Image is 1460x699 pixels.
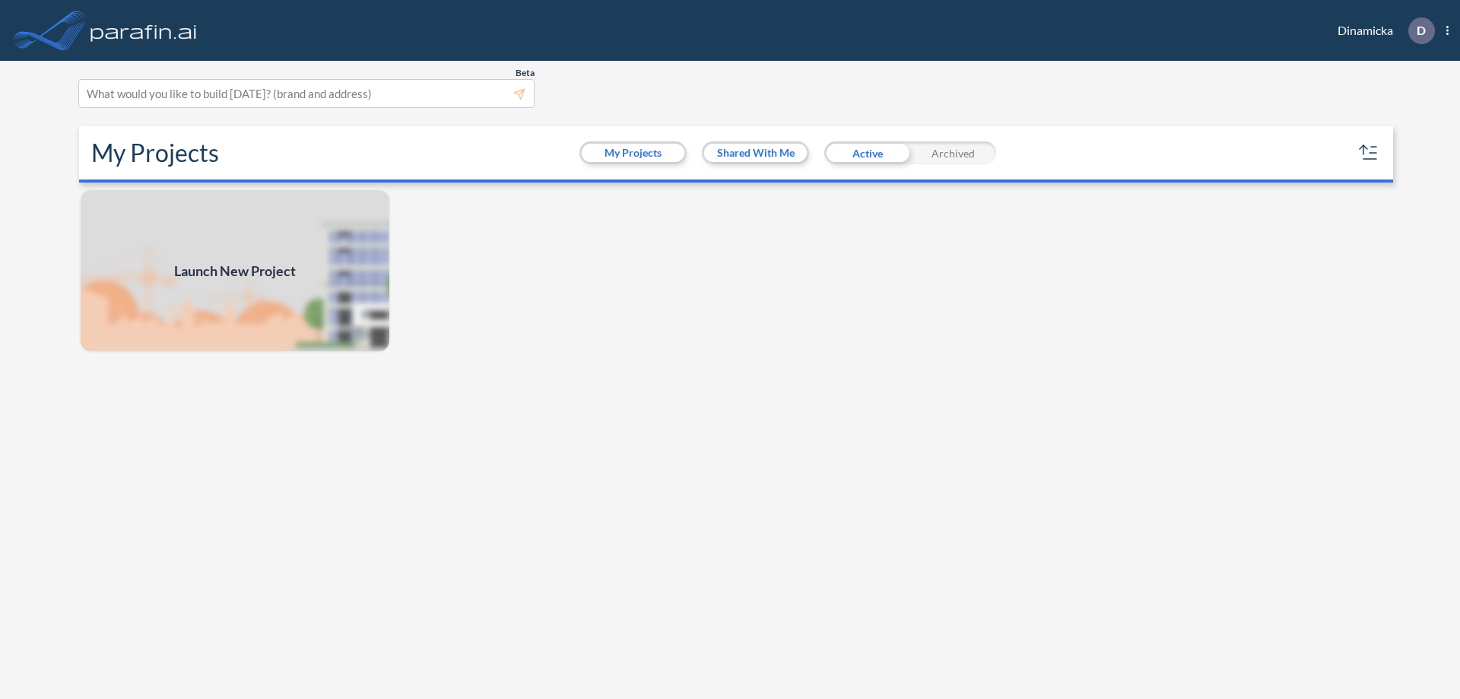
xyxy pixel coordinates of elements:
[1315,17,1449,44] div: Dinamicka
[704,144,807,162] button: Shared With Me
[910,141,996,164] div: Archived
[1357,141,1381,165] button: sort
[91,138,219,167] h2: My Projects
[79,189,391,353] a: Launch New Project
[174,261,296,281] span: Launch New Project
[516,67,535,79] span: Beta
[824,141,910,164] div: Active
[79,189,391,353] img: add
[582,144,684,162] button: My Projects
[1417,24,1426,37] p: D
[87,15,200,46] img: logo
